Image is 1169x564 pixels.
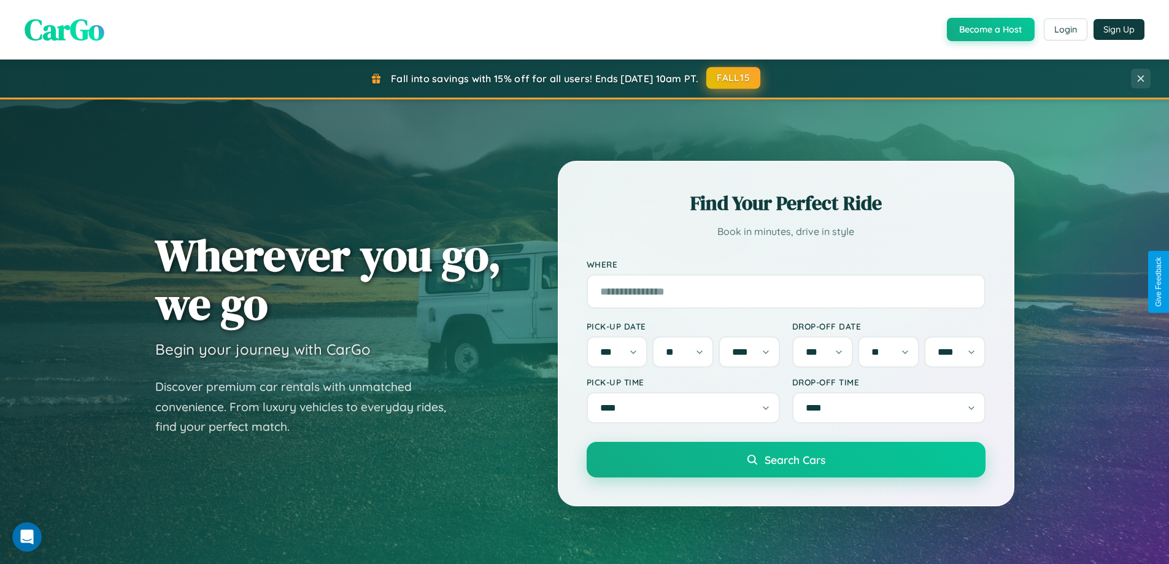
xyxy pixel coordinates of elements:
button: Login [1044,18,1087,41]
div: Give Feedback [1154,257,1163,307]
span: Search Cars [765,453,825,466]
label: Pick-up Date [587,321,780,331]
iframe: Intercom live chat [12,522,42,552]
button: Become a Host [947,18,1035,41]
label: Drop-off Time [792,377,986,387]
span: Fall into savings with 15% off for all users! Ends [DATE] 10am PT. [391,72,698,85]
h2: Find Your Perfect Ride [587,190,986,217]
button: Search Cars [587,442,986,477]
p: Discover premium car rentals with unmatched convenience. From luxury vehicles to everyday rides, ... [155,377,462,437]
button: FALL15 [706,67,760,89]
h3: Begin your journey with CarGo [155,340,371,358]
button: Sign Up [1094,19,1144,40]
p: Book in minutes, drive in style [587,223,986,241]
label: Where [587,259,986,269]
h1: Wherever you go, we go [155,231,501,328]
label: Pick-up Time [587,377,780,387]
span: CarGo [25,9,104,50]
label: Drop-off Date [792,321,986,331]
